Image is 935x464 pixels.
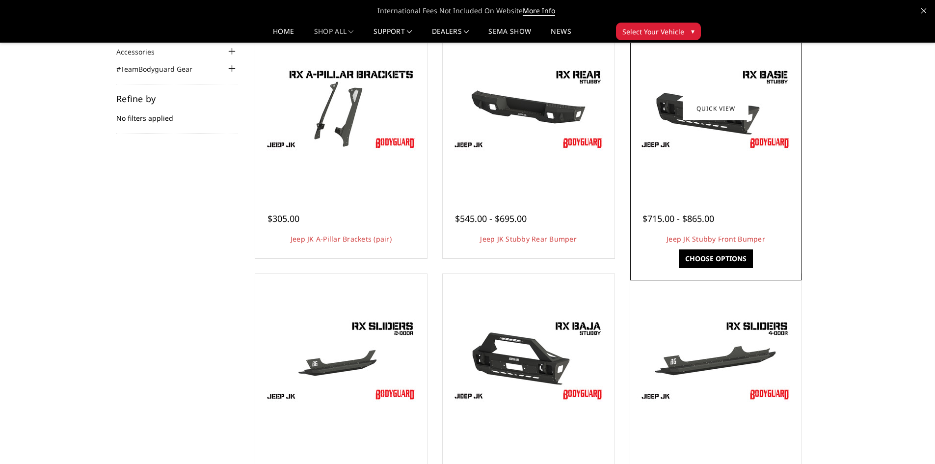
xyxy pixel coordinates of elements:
[637,64,794,153] img: Jeep JK Stubby Front Bumper
[455,213,527,224] span: $545.00 - $695.00
[291,234,392,244] a: Jeep JK A-Pillar Brackets (pair)
[258,25,425,192] a: Jeep JK A-Pillar Brackets (pair)
[667,234,765,244] a: Jeep JK Stubby Front Bumper
[633,25,800,192] a: Jeep JK Stubby Front Bumper
[523,6,555,16] a: More Info
[691,26,695,36] span: ▾
[116,94,238,103] h5: Refine by
[445,276,612,443] a: Jeep JK Stubby Front Bumper - with Baja Bar Front Stubby End Caps w/ Baja Bar (Lights & Winch Sol...
[263,64,420,153] img: Jeep JK A-Pillar Brackets (pair)
[273,28,294,42] a: Home
[114,1,821,21] span: International Fees Not Included On Website
[488,28,531,42] a: SEMA Show
[886,417,935,464] iframe: Chat Widget
[445,25,612,192] a: Jeep JK Stubby Rear Bumper Jeep JK Stubby Rear Bumper
[633,276,800,443] a: Jeep JK 4 Door Sliders (pair) ROX Sliders (4 Door Pictured)
[622,27,684,37] span: Select Your Vehicle
[679,249,753,268] a: Choose Options
[267,213,299,224] span: $305.00
[314,28,354,42] a: shop all
[258,276,425,443] a: Jeep JK 2 Door Sliders (pair) RX Sliders (4 Door Pictured)
[642,213,714,224] span: $715.00 - $865.00
[683,97,748,120] a: Quick view
[116,64,205,74] a: #TeamBodyguard Gear
[432,28,469,42] a: Dealers
[480,234,577,244] a: Jeep JK Stubby Rear Bumper
[551,28,571,42] a: News
[263,316,420,404] img: Jeep JK 2 Door Sliders (pair)
[616,23,701,40] button: Select Your Vehicle
[116,47,167,57] a: Accessories
[374,28,412,42] a: Support
[116,94,238,134] div: No filters applied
